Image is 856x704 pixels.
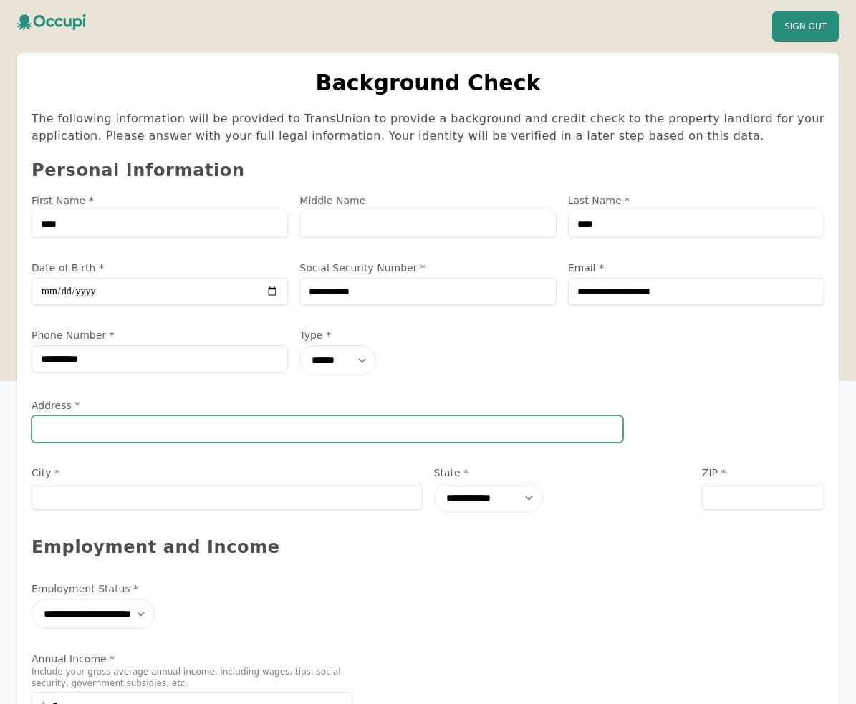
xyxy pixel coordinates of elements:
div: Employment and Income [32,536,824,559]
label: State * [434,466,691,480]
label: Email * [568,261,824,275]
label: Address * [32,398,623,413]
label: Phone Number * [32,328,288,342]
h1: Background Check [32,70,824,96]
label: Type * [299,328,489,342]
label: Social Security Number * [299,261,556,275]
label: Date of Birth * [32,261,288,275]
div: The following information will be provided to TransUnion to provide a background and credit check... [32,110,824,145]
label: Annual Income * [32,652,352,666]
span: Personal Information [32,160,245,180]
label: City * [32,466,423,480]
p: Include your gross average annual income, including wages, tips, social security, government subs... [32,666,352,689]
label: ZIP * [702,466,824,480]
label: Employment Status * [32,582,352,596]
button: Sign Out [772,11,839,42]
label: Last Name * [568,193,824,208]
label: First Name * [32,193,288,208]
label: Middle Name [299,193,556,208]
